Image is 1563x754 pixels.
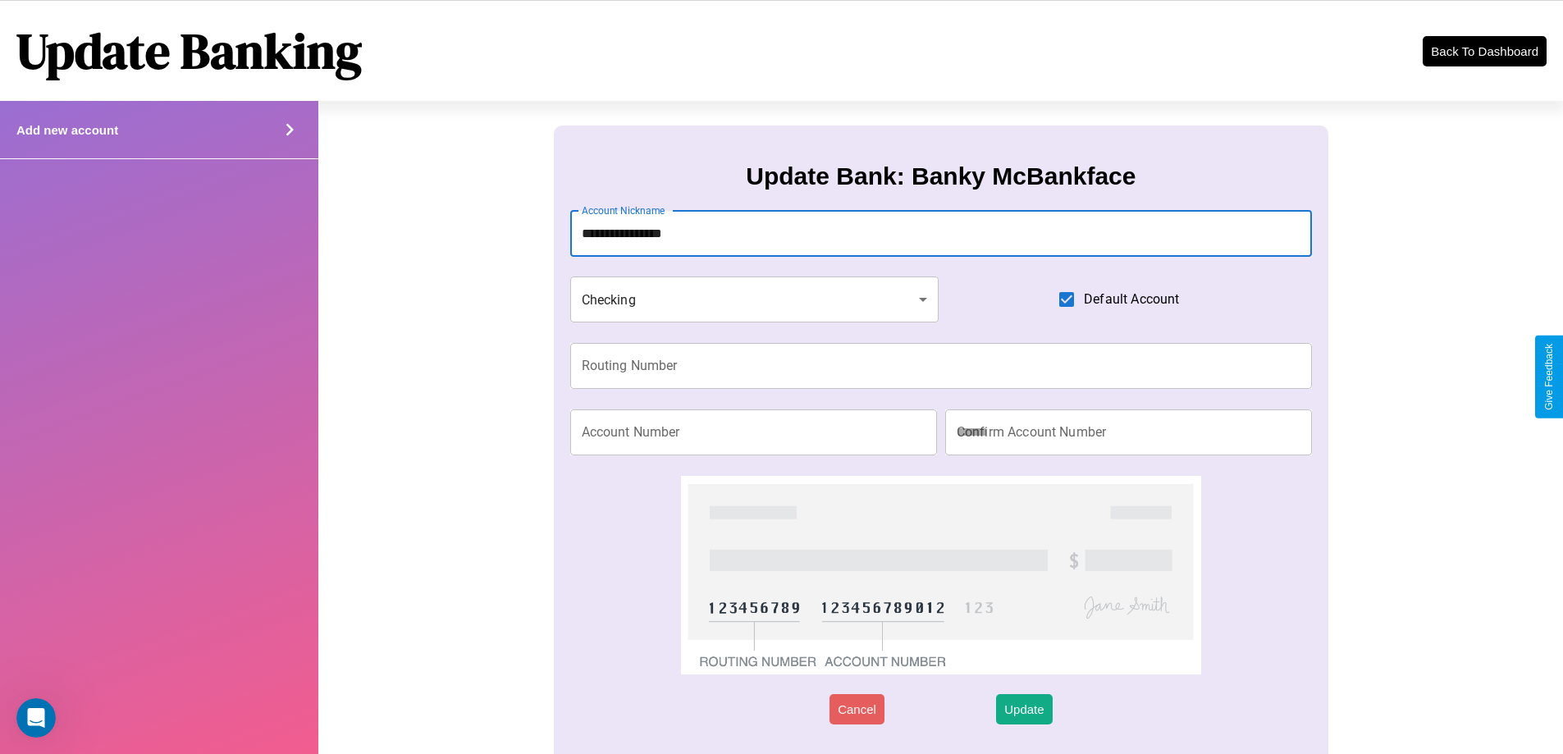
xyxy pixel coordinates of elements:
button: Back To Dashboard [1423,36,1547,66]
h1: Update Banking [16,17,362,85]
iframe: Intercom live chat [16,698,56,738]
h4: Add new account [16,123,118,137]
button: Cancel [829,694,884,724]
label: Account Nickname [582,203,665,217]
h3: Update Bank: Banky McBankface [746,162,1136,190]
div: Give Feedback [1543,344,1555,410]
img: check [681,476,1200,674]
span: Default Account [1084,290,1179,309]
div: Checking [570,276,939,322]
button: Update [996,694,1052,724]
